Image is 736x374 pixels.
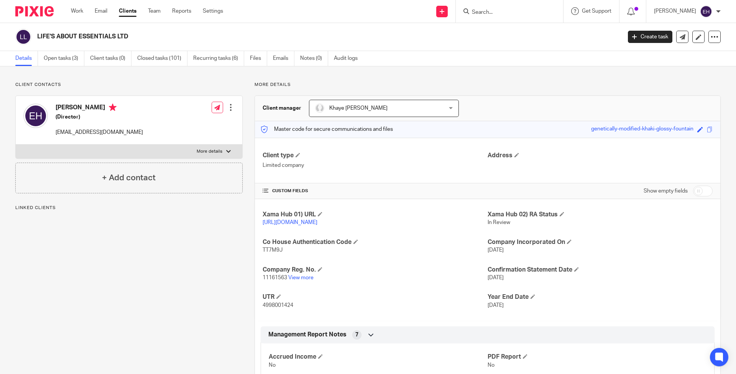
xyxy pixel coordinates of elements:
[644,187,688,195] label: Show empty fields
[628,31,672,43] a: Create task
[56,129,143,136] p: [EMAIL_ADDRESS][DOMAIN_NAME]
[56,104,143,113] h4: [PERSON_NAME]
[15,29,31,45] img: svg%3E
[288,275,314,280] a: View more
[95,7,107,15] a: Email
[263,266,488,274] h4: Company Reg. No.
[269,362,276,368] span: No
[90,51,131,66] a: Client tasks (0)
[261,125,393,133] p: Master code for secure communications and files
[71,7,83,15] a: Work
[355,331,358,339] span: 7
[263,275,287,280] span: 11161563
[15,6,54,16] img: Pixie
[315,104,324,113] img: Screenshot%202025-07-30%20at%207.39.43%E2%80%AFPM.png
[582,8,611,14] span: Get Support
[15,51,38,66] a: Details
[263,247,283,253] span: TT7M9J
[488,303,504,308] span: [DATE]
[56,113,143,121] h5: (Director)
[250,51,267,66] a: Files
[263,152,488,160] h4: Client type
[488,152,713,160] h4: Address
[263,211,488,219] h4: Xama Hub 01) URL
[488,266,713,274] h4: Confirmation Statement Date
[268,331,347,339] span: Management Report Notes
[102,172,156,184] h4: + Add contact
[172,7,191,15] a: Reports
[197,148,222,155] p: More details
[273,51,294,66] a: Emails
[137,51,187,66] a: Closed tasks (101)
[488,275,504,280] span: [DATE]
[193,51,244,66] a: Recurring tasks (6)
[334,51,363,66] a: Audit logs
[488,238,713,246] h4: Company Incorporated On
[488,362,495,368] span: No
[263,220,317,225] a: [URL][DOMAIN_NAME]
[203,7,223,15] a: Settings
[488,247,504,253] span: [DATE]
[471,9,540,16] input: Search
[263,188,488,194] h4: CUSTOM FIELDS
[488,220,510,225] span: In Review
[119,7,136,15] a: Clients
[300,51,328,66] a: Notes (0)
[23,104,48,128] img: svg%3E
[263,161,488,169] p: Limited company
[654,7,696,15] p: [PERSON_NAME]
[15,82,243,88] p: Client contacts
[263,303,293,308] span: 4998001424
[263,238,488,246] h4: Co House Authentication Code
[488,293,713,301] h4: Year End Date
[263,104,301,112] h3: Client manager
[700,5,712,18] img: svg%3E
[44,51,84,66] a: Open tasks (3)
[488,353,706,361] h4: PDF Report
[15,205,243,211] p: Linked clients
[37,33,501,41] h2: LIFE'S ABOUT ESSENTIALS LTD
[488,211,713,219] h4: Xama Hub 02) RA Status
[269,353,488,361] h4: Accrued Income
[255,82,721,88] p: More details
[591,125,693,134] div: genetically-modified-khaki-glossy-fountain
[148,7,161,15] a: Team
[263,293,488,301] h4: UTR
[109,104,117,111] i: Primary
[329,105,388,111] span: Khaye [PERSON_NAME]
